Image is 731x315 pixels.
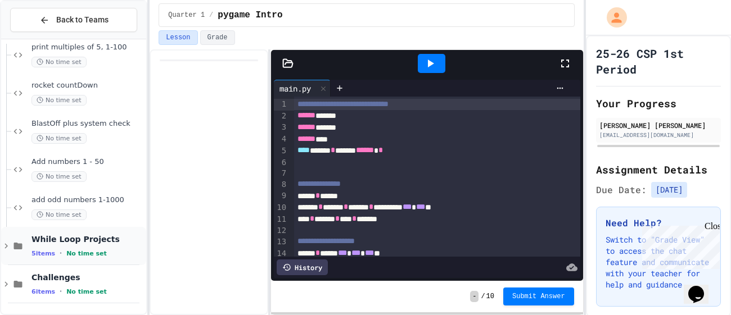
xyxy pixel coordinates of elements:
div: 12 [274,225,288,236]
span: 6 items [31,288,55,295]
div: main.py [274,80,331,97]
div: 5 [274,145,288,157]
div: main.py [274,83,317,94]
span: [DATE] [651,182,687,198]
span: / [481,292,485,301]
span: While Loop Projects [31,234,144,244]
div: 13 [274,236,288,248]
div: 6 [274,157,288,168]
h1: 25-26 CSP 1st Period [596,45,721,77]
span: - [470,291,479,302]
iframe: chat widget [684,270,720,304]
div: 9 [274,190,288,202]
div: 8 [274,179,288,191]
div: [EMAIL_ADDRESS][DOMAIN_NAME] [599,131,718,139]
span: No time set [31,171,87,182]
span: No time set [31,95,87,106]
button: Back to Teams [10,8,137,32]
span: Quarter 1 [168,11,205,20]
span: No time set [31,57,87,67]
span: No time set [31,209,87,220]
div: My Account [595,4,630,30]
div: 11 [274,214,288,226]
div: Chat with us now!Close [4,4,78,71]
div: 10 [274,202,288,214]
button: Submit Answer [503,287,574,305]
span: No time set [31,133,87,144]
h2: Assignment Details [596,162,721,177]
button: Grade [200,30,235,45]
span: 5 items [31,250,55,257]
div: 3 [274,122,288,134]
span: print multiples of 5, 1-100 [31,43,144,52]
span: rocket countDown [31,81,144,90]
span: No time set [66,288,107,295]
span: Submit Answer [512,292,565,301]
span: 10 [486,292,494,301]
span: Back to Teams [56,14,109,26]
iframe: chat widget [638,221,720,269]
div: 1 [274,99,288,111]
span: • [60,249,62,258]
div: 4 [274,134,288,145]
h3: Need Help? [606,216,711,230]
span: No time set [66,250,107,257]
p: Switch to "Grade View" to access the chat feature and communicate with your teacher for help and ... [606,234,711,290]
span: add odd numbers 1-1000 [31,195,144,205]
span: / [209,11,213,20]
div: 2 [274,111,288,122]
div: 14 [274,248,288,260]
span: Due Date: [596,183,647,197]
span: • [60,287,62,296]
div: 7 [274,168,288,179]
button: Lesson [159,30,197,45]
div: History [277,259,328,275]
span: pygame Intro [218,8,282,22]
span: Add numbers 1 - 50 [31,157,144,167]
span: Challenges [31,272,144,282]
h2: Your Progress [596,95,721,111]
span: BlastOff plus system check [31,119,144,129]
div: [PERSON_NAME] [PERSON_NAME] [599,120,718,130]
